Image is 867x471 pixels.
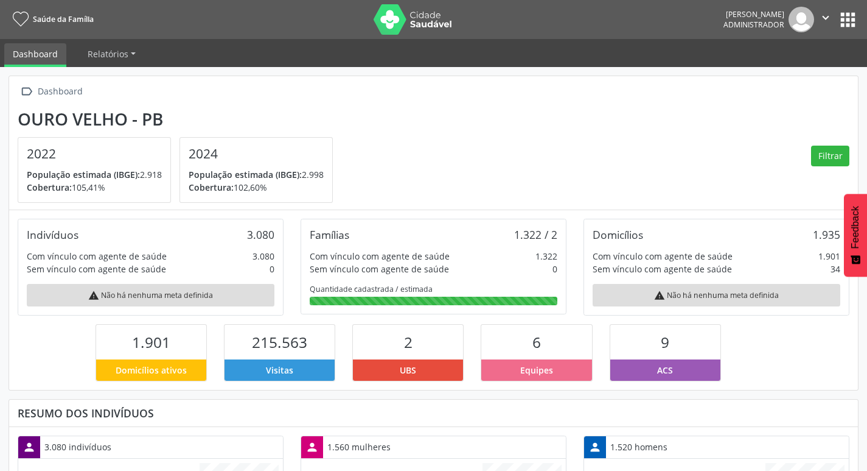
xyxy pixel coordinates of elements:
[811,146,849,166] button: Filtrar
[818,250,840,263] div: 1.901
[310,263,449,275] div: Sem vínculo com agente de saúde
[850,206,861,249] span: Feedback
[310,250,450,263] div: Com vínculo com agente de saúde
[310,228,349,241] div: Famílias
[189,182,234,193] span: Cobertura:
[552,263,557,275] div: 0
[844,194,867,277] button: Feedback - Mostrar pesquisa
[252,332,307,352] span: 215.563
[4,43,66,67] a: Dashboard
[33,14,94,24] span: Saúde da Família
[661,332,669,352] span: 9
[27,182,72,193] span: Cobertura:
[593,263,732,275] div: Sem vínculo com agente de saúde
[654,290,665,301] i: warning
[27,228,78,241] div: Indivíduos
[837,9,858,30] button: apps
[789,7,814,32] img: img
[593,250,733,263] div: Com vínculo com agente de saúde
[323,436,395,458] div: 1.560 mulheres
[35,83,85,101] div: Dashboard
[18,83,35,101] i: 
[305,441,319,454] i: person
[252,250,274,263] div: 3.080
[723,19,784,30] span: Administrador
[27,146,162,161] h4: 2022
[535,250,557,263] div: 1.322
[18,406,849,420] div: Resumo dos indivíduos
[588,441,602,454] i: person
[532,332,541,352] span: 6
[18,109,341,129] div: Ouro Velho - PB
[813,228,840,241] div: 1.935
[132,332,170,352] span: 1.901
[189,169,302,180] span: População estimada (IBGE):
[266,364,293,377] span: Visitas
[247,228,274,241] div: 3.080
[79,43,144,65] a: Relatórios
[270,263,274,275] div: 0
[310,284,557,294] div: Quantidade cadastrada / estimada
[88,290,99,301] i: warning
[27,250,167,263] div: Com vínculo com agente de saúde
[657,364,673,377] span: ACS
[189,146,324,161] h4: 2024
[520,364,553,377] span: Equipes
[593,284,840,306] div: Não há nenhuma meta definida
[27,284,274,306] div: Não há nenhuma meta definida
[593,228,643,241] div: Domicílios
[404,332,413,352] span: 2
[189,168,324,181] p: 2.998
[819,11,832,24] i: 
[27,181,162,194] p: 105,41%
[116,364,187,377] span: Domicílios ativos
[814,7,837,32] button: 
[723,9,784,19] div: [PERSON_NAME]
[830,263,840,275] div: 34
[27,168,162,181] p: 2.918
[40,436,116,458] div: 3.080 indivíduos
[18,83,85,101] a:  Dashboard
[189,181,324,194] p: 102,60%
[27,169,140,180] span: População estimada (IBGE):
[88,48,128,60] span: Relatórios
[27,263,166,275] div: Sem vínculo com agente de saúde
[606,436,672,458] div: 1.520 homens
[514,228,557,241] div: 1.322 / 2
[400,364,416,377] span: UBS
[9,9,94,29] a: Saúde da Família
